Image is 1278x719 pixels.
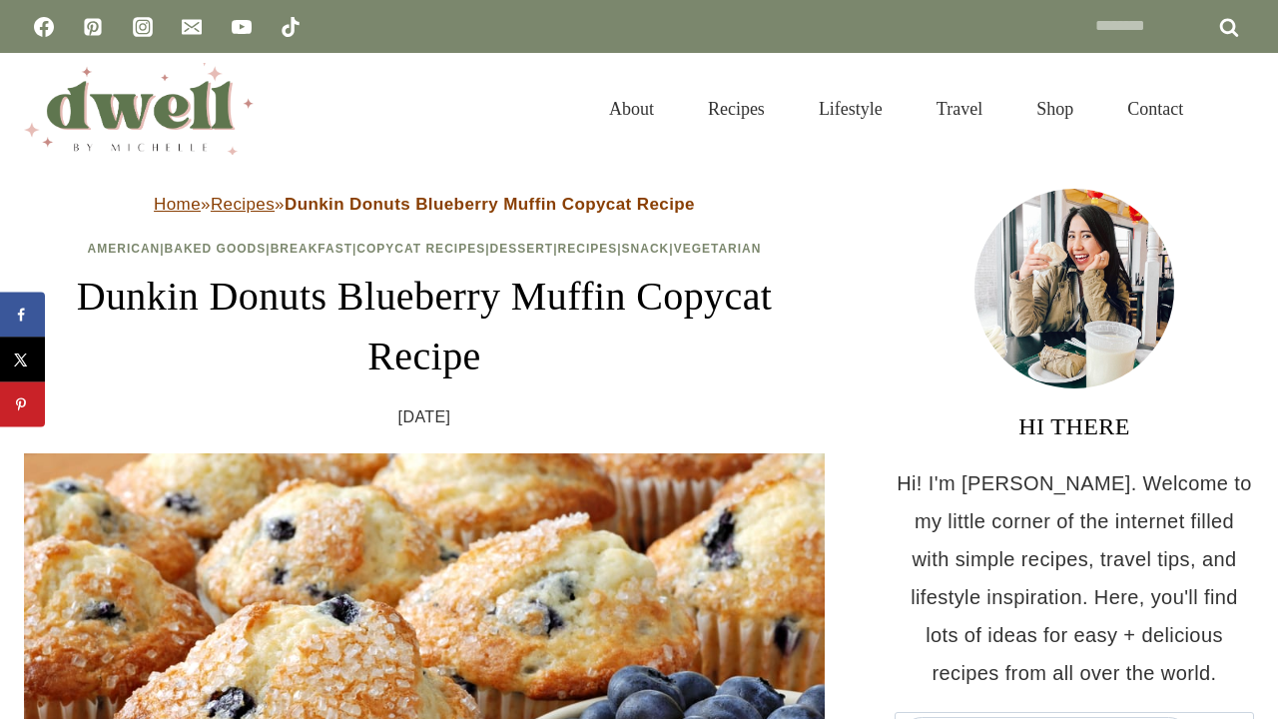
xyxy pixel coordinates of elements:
[910,74,1009,144] a: Travel
[285,195,695,214] strong: Dunkin Donuts Blueberry Muffin Copycat Recipe
[88,242,161,256] a: American
[582,74,1210,144] nav: Primary Navigation
[1009,74,1100,144] a: Shop
[211,195,275,214] a: Recipes
[24,267,825,386] h1: Dunkin Donuts Blueberry Muffin Copycat Recipe
[123,7,163,47] a: Instagram
[490,242,554,256] a: Dessert
[154,195,201,214] a: Home
[558,242,618,256] a: Recipes
[24,63,254,155] img: DWELL by michelle
[681,74,792,144] a: Recipes
[271,7,311,47] a: TikTok
[271,242,352,256] a: Breakfast
[1100,74,1210,144] a: Contact
[398,402,451,432] time: [DATE]
[622,242,670,256] a: Snack
[582,74,681,144] a: About
[356,242,485,256] a: Copycat Recipes
[1220,92,1254,126] button: View Search Form
[73,7,113,47] a: Pinterest
[154,195,695,214] span: » »
[24,7,64,47] a: Facebook
[88,242,762,256] span: | | | | | | |
[895,464,1254,692] p: Hi! I'm [PERSON_NAME]. Welcome to my little corner of the internet filled with simple recipes, tr...
[674,242,762,256] a: Vegetarian
[222,7,262,47] a: YouTube
[895,408,1254,444] h3: HI THERE
[172,7,212,47] a: Email
[792,74,910,144] a: Lifestyle
[165,242,267,256] a: Baked Goods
